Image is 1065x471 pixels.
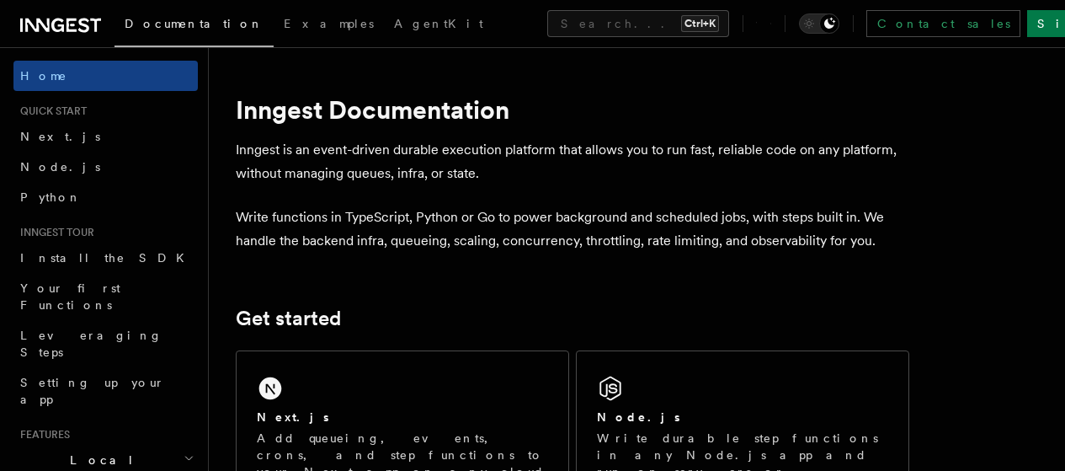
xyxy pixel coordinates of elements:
span: Python [20,190,82,204]
span: Node.js [20,160,100,174]
a: Setting up your app [13,367,198,415]
h2: Node.js [597,409,680,426]
a: Get started [236,307,341,330]
button: Search...Ctrl+K [547,10,729,37]
span: Next.js [20,130,100,143]
a: Examples [274,5,384,45]
a: Python [13,182,198,212]
a: Next.js [13,121,198,152]
a: Leveraging Steps [13,320,198,367]
button: Toggle dark mode [799,13,839,34]
a: Documentation [114,5,274,47]
a: Your first Functions [13,273,198,320]
kbd: Ctrl+K [681,15,719,32]
span: Home [20,67,67,84]
span: Install the SDK [20,251,194,265]
span: AgentKit [394,17,483,30]
a: Contact sales [866,10,1020,37]
span: Quick start [13,104,87,118]
a: Node.js [13,152,198,182]
span: Inngest tour [13,226,94,239]
h2: Next.js [257,409,329,426]
p: Write functions in TypeScript, Python or Go to power background and scheduled jobs, with steps bu... [236,206,909,253]
h1: Inngest Documentation [236,94,909,125]
a: AgentKit [384,5,493,45]
span: Leveraging Steps [20,329,162,359]
span: Setting up your app [20,376,165,406]
span: Your first Functions [20,281,120,312]
span: Examples [284,17,374,30]
p: Inngest is an event-driven durable execution platform that allows you to run fast, reliable code ... [236,138,909,185]
span: Documentation [125,17,264,30]
a: Install the SDK [13,243,198,273]
a: Home [13,61,198,91]
span: Features [13,428,70,442]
